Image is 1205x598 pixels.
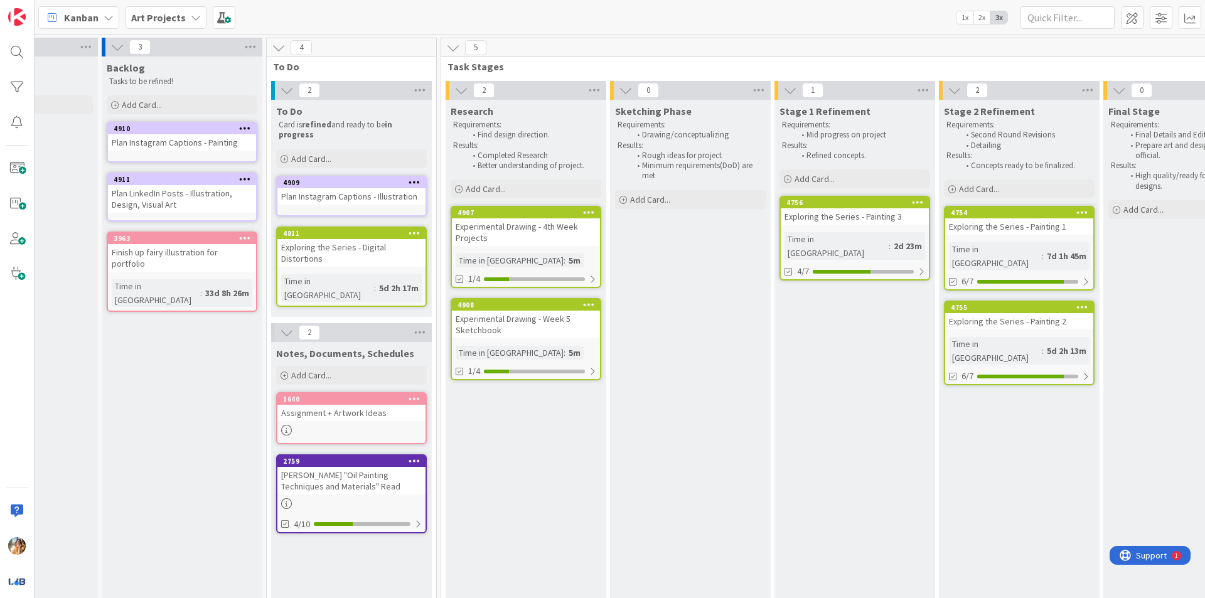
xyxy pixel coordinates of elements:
span: 2 [473,83,495,98]
p: Card is and ready to be [279,120,424,141]
p: Requirements: [946,120,1092,130]
div: 1 [65,5,68,15]
span: Stage 1 Refinement [779,105,870,117]
div: Time in [GEOGRAPHIC_DATA] [949,242,1042,270]
li: Find design direction. [466,130,599,140]
div: 4755 [945,302,1093,313]
input: Quick Filter... [1020,6,1115,29]
strong: refined [302,119,331,130]
div: 5d 2h 13m [1044,344,1090,358]
b: Art Projects [131,11,186,24]
div: Experimental Drawing - Week 5 Sketchbook [452,311,600,338]
span: 1/4 [468,365,480,378]
li: Detailing [959,141,1093,151]
div: Time in [GEOGRAPHIC_DATA] [785,232,889,260]
p: Results: [618,141,763,151]
span: To Do [273,60,420,73]
span: 0 [1131,83,1152,98]
div: 33d 8h 26m [202,286,252,300]
span: : [564,346,565,360]
span: 5 [465,40,486,55]
div: 1640 [283,395,426,403]
div: 1640Assignment + Artwork Ideas [277,393,426,421]
p: Results: [946,151,1092,161]
div: 7d 1h 45m [1044,249,1090,263]
span: Add Card... [291,153,331,164]
span: 1/4 [468,272,480,286]
div: 4911 [108,174,256,185]
div: 4909Plan Instagram Captions - Illustration [277,177,426,205]
div: Time in [GEOGRAPHIC_DATA] [949,337,1042,365]
span: 3 [129,40,151,55]
span: Add Card... [630,194,670,205]
div: Exploring the Series - Painting 1 [945,218,1093,235]
div: 4756Exploring the Series - Painting 3 [781,197,929,225]
div: Exploring the Series - Painting 2 [945,313,1093,329]
li: Completed Research [466,151,599,161]
span: Support [26,2,57,17]
span: Add Card... [122,99,162,110]
div: 4908 [458,301,600,309]
div: Plan LinkedIn Posts - Illustration, Design, Visual Art [108,185,256,213]
div: 5m [565,254,584,267]
span: 2x [973,11,990,24]
div: 4909 [283,178,426,187]
img: avatar [8,572,26,590]
span: : [200,286,202,300]
div: 4811 [277,228,426,239]
span: Add Card... [959,183,999,195]
span: Sketching Phase [615,105,692,117]
div: 4909 [277,177,426,188]
div: 3963Finish up fairy illustration for portfolio [108,233,256,272]
span: 6/7 [961,370,973,383]
div: Time in [GEOGRAPHIC_DATA] [456,254,564,267]
li: Concepts ready to be finalized. [959,161,1093,171]
div: 4756 [786,198,929,207]
div: 4911 [114,175,256,184]
p: Requirements: [782,120,928,130]
div: 5m [565,346,584,360]
div: 4754Exploring the Series - Painting 1 [945,207,1093,235]
div: [PERSON_NAME] "Oil Painting Techniques and Materials" Read [277,467,426,494]
span: Notes, Documents, Schedules [276,347,414,360]
img: Visit kanbanzone.com [8,8,26,26]
span: Add Card... [466,183,506,195]
div: 2d 23m [891,239,925,253]
span: : [1042,249,1044,263]
div: Time in [GEOGRAPHIC_DATA] [281,274,374,302]
li: Mid progress on project [795,130,928,140]
div: 4755 [951,303,1093,312]
span: Research [451,105,493,117]
div: 4907 [452,207,600,218]
div: 4910 [114,124,256,133]
div: 4910Plan Instagram Captions - Painting [108,123,256,151]
div: Time in [GEOGRAPHIC_DATA] [456,346,564,360]
li: Second Round Revisions [959,130,1093,140]
span: : [374,281,376,295]
div: 5d 2h 17m [376,281,422,295]
div: 4908Experimental Drawing - Week 5 Sketchbook [452,299,600,338]
span: Backlog [107,61,145,74]
span: Add Card... [795,173,835,184]
div: 2759 [283,457,426,466]
span: 0 [638,83,659,98]
li: Rough ideas for project [630,151,764,161]
div: Plan Instagram Captions - Painting [108,134,256,151]
div: 1640 [277,393,426,405]
div: 2759 [277,456,426,467]
div: 3963 [108,233,256,244]
p: Results: [453,141,599,151]
img: JF [8,537,26,555]
span: 4 [291,40,312,55]
p: Requirements: [453,120,599,130]
div: 3963 [114,234,256,243]
span: To Do [276,105,303,117]
div: 4911Plan LinkedIn Posts - Illustration, Design, Visual Art [108,174,256,213]
span: 2 [299,83,320,98]
div: 4811 [283,229,426,238]
div: 4811Exploring the Series - Digital Distortions [277,228,426,267]
li: Drawing/conceptualizing [630,130,764,140]
div: Experimental Drawing - 4th Week Projects [452,218,600,246]
span: Add Card... [291,370,331,381]
span: Stage 2 Refinement [944,105,1035,117]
